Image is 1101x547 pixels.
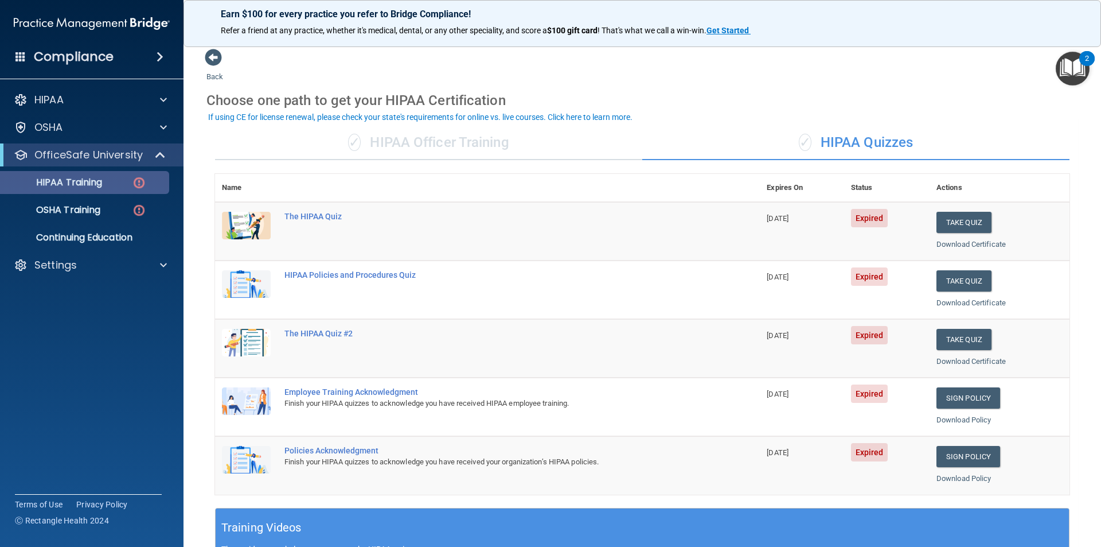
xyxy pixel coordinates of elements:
span: Expired [851,209,888,227]
div: HIPAA Officer Training [215,126,642,160]
a: Download Certificate [936,240,1006,249]
span: [DATE] [767,214,788,223]
span: Refer a friend at any practice, whether it's medical, dental, or any other speciality, and score a [221,26,547,35]
span: Ⓒ Rectangle Health 2024 [15,515,109,526]
p: OSHA Training [7,204,100,216]
span: [DATE] [767,390,788,398]
div: Policies Acknowledgment [284,446,702,455]
span: [DATE] [767,448,788,457]
p: HIPAA [34,93,64,107]
th: Expires On [760,174,844,202]
span: Expired [851,326,888,344]
a: Download Policy [936,474,991,483]
a: Settings [14,258,167,272]
strong: $100 gift card [547,26,598,35]
span: ✓ [348,134,361,151]
button: Take Quiz [936,212,991,233]
a: OSHA [14,121,167,134]
div: If using CE for license renewal, please check your state's requirements for online vs. live cours... [208,113,633,121]
a: Download Policy [936,416,991,424]
div: The HIPAA Quiz #2 [284,329,702,338]
p: OfficeSafe University [34,148,143,162]
div: The HIPAA Quiz [284,212,702,221]
p: Earn $100 for every practice you refer to Bridge Compliance! [221,9,1064,20]
a: Terms of Use [15,499,63,510]
a: OfficeSafe University [14,148,166,162]
p: OSHA [34,121,63,134]
div: HIPAA Policies and Procedures Quiz [284,270,702,280]
button: If using CE for license renewal, please check your state's requirements for online vs. live cours... [206,111,634,123]
img: danger-circle.6113f641.png [132,176,146,190]
p: Settings [34,258,77,272]
a: Download Certificate [936,357,1006,366]
img: danger-circle.6113f641.png [132,203,146,218]
div: 2 [1085,59,1089,73]
a: Sign Policy [936,387,1000,409]
p: Continuing Education [7,232,164,243]
a: Download Certificate [936,298,1006,307]
a: HIPAA [14,93,167,107]
h4: Compliance [34,49,114,65]
span: Expired [851,267,888,286]
span: ✓ [799,134,811,151]
span: Expired [851,385,888,403]
p: HIPAA Training [7,177,102,188]
span: Expired [851,443,888,461]
strong: Get Started [706,26,749,35]
span: [DATE] [767,273,788,281]
img: PMB logo [14,12,170,35]
div: Finish your HIPAA quizzes to acknowledge you have received your organization’s HIPAA policies. [284,455,702,469]
a: Get Started [706,26,751,35]
span: [DATE] [767,331,788,340]
a: Back [206,59,223,81]
div: Finish your HIPAA quizzes to acknowledge you have received HIPAA employee training. [284,397,702,410]
div: HIPAA Quizzes [642,126,1069,160]
a: Sign Policy [936,446,1000,467]
button: Take Quiz [936,329,991,350]
th: Actions [930,174,1069,202]
th: Name [215,174,278,202]
div: Choose one path to get your HIPAA Certification [206,84,1078,117]
button: Open Resource Center, 2 new notifications [1056,52,1090,86]
div: Employee Training Acknowledgment [284,387,702,397]
span: ! That's what we call a win-win. [598,26,706,35]
h5: Training Videos [221,518,302,538]
a: Privacy Policy [76,499,128,510]
th: Status [844,174,930,202]
button: Take Quiz [936,270,991,292]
